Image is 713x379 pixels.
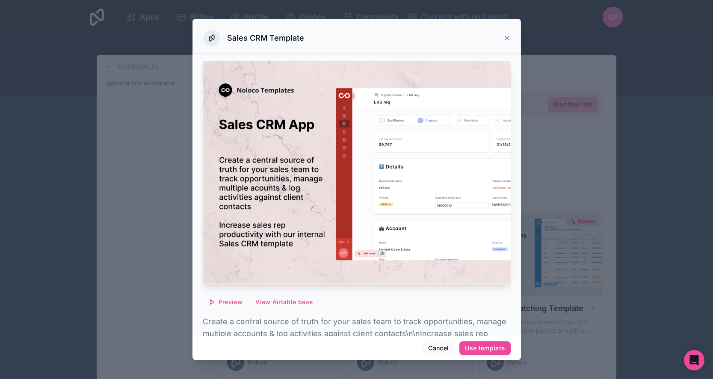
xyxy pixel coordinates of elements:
h3: Sales CRM Template [227,33,304,43]
div: Use template [465,344,505,352]
span: Preview [219,298,243,306]
button: Cancel [423,341,454,355]
p: Create a central source of truth for your sales team to track opportunities, manage multiple acco... [203,316,511,352]
button: View Airtable base [250,295,318,309]
button: Preview [203,295,248,309]
div: Open Intercom Messenger [684,350,704,370]
button: Use template [459,341,510,355]
img: Sales CRM Template [203,61,511,285]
